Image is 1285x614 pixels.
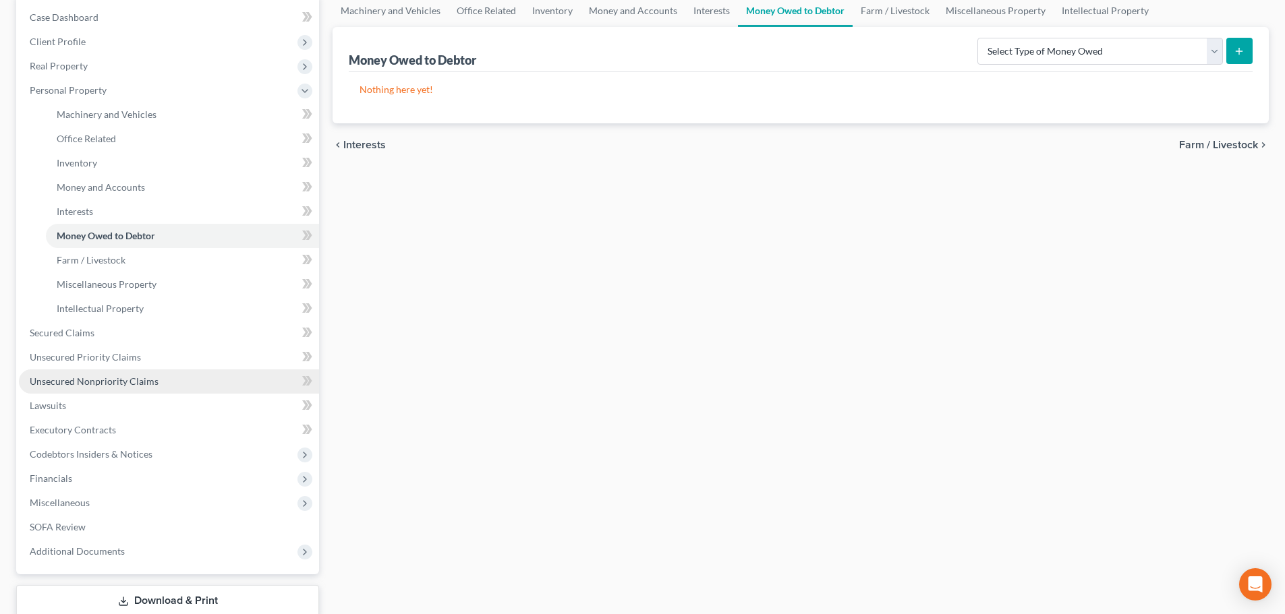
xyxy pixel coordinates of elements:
span: Money and Accounts [57,181,145,193]
a: Farm / Livestock [46,248,319,272]
button: chevron_left Interests [333,140,386,150]
a: Case Dashboard [19,5,319,30]
a: Executory Contracts [19,418,319,442]
span: Unsecured Nonpriority Claims [30,375,159,387]
a: Inventory [46,151,319,175]
span: Executory Contracts [30,424,116,435]
a: Money Owed to Debtor [46,224,319,248]
span: Office Related [57,133,116,144]
a: Intellectual Property [46,297,319,321]
span: Personal Property [30,84,107,96]
i: chevron_left [333,140,343,150]
span: Farm / Livestock [1179,140,1258,150]
a: Machinery and Vehicles [46,102,319,127]
span: Miscellaneous [30,497,90,508]
p: Nothing here yet! [360,83,1242,96]
span: Interests [57,206,93,217]
span: Additional Documents [30,545,125,557]
span: SOFA Review [30,521,86,532]
div: Money Owed to Debtor [349,52,479,68]
a: Unsecured Priority Claims [19,345,319,369]
span: Machinery and Vehicles [57,109,156,120]
span: Farm / Livestock [57,254,125,266]
div: Open Intercom Messenger [1239,568,1272,601]
span: Case Dashboard [30,11,98,23]
span: Real Property [30,60,88,71]
a: SOFA Review [19,515,319,539]
a: Lawsuits [19,394,319,418]
span: Financials [30,472,72,484]
span: Codebtors Insiders & Notices [30,448,152,460]
button: Farm / Livestock chevron_right [1179,140,1269,150]
span: Secured Claims [30,327,94,338]
a: Miscellaneous Property [46,272,319,297]
a: Money and Accounts [46,175,319,199]
a: Office Related [46,127,319,151]
span: Money Owed to Debtor [57,230,155,241]
span: Intellectual Property [57,303,144,314]
span: Miscellaneous Property [57,278,156,290]
a: Interests [46,199,319,224]
a: Unsecured Nonpriority Claims [19,369,319,394]
a: Secured Claims [19,321,319,345]
i: chevron_right [1258,140,1269,150]
span: Client Profile [30,36,86,47]
span: Unsecured Priority Claims [30,351,141,363]
span: Lawsuits [30,400,66,411]
span: Interests [343,140,386,150]
span: Inventory [57,157,97,168]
